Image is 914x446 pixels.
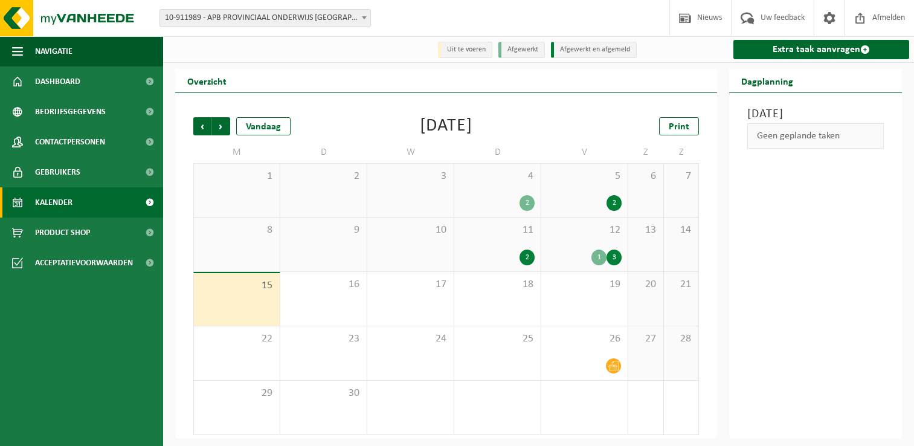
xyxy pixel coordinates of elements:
a: Extra taak aanvragen [733,40,909,59]
span: 14 [670,224,693,237]
span: Gebruikers [35,157,80,187]
div: 1 [591,250,607,265]
h2: Dagplanning [729,69,805,92]
span: 17 [373,278,448,291]
span: Navigatie [35,36,72,66]
span: 4 [460,170,535,183]
span: 27 [634,332,657,346]
span: 29 [200,387,274,400]
span: 1 [200,170,274,183]
span: 10 [373,224,448,237]
span: Kalender [35,187,72,218]
span: 3 [373,170,448,183]
span: Volgende [212,117,230,135]
span: 6 [634,170,657,183]
span: 28 [670,332,693,346]
td: D [454,141,541,163]
span: Bedrijfsgegevens [35,97,106,127]
span: 9 [286,224,361,237]
span: 24 [373,332,448,346]
span: Product Shop [35,218,90,248]
span: 16 [286,278,361,291]
span: 21 [670,278,693,291]
span: 7 [670,170,693,183]
span: Dashboard [35,66,80,97]
span: 18 [460,278,535,291]
td: Z [628,141,664,163]
div: Vandaag [236,117,291,135]
span: 26 [547,332,622,346]
span: 25 [460,332,535,346]
span: 23 [286,332,361,346]
span: 22 [200,332,274,346]
span: Vorige [193,117,211,135]
td: Z [664,141,700,163]
span: 8 [200,224,274,237]
span: 13 [634,224,657,237]
div: [DATE] [420,117,472,135]
span: 5 [547,170,622,183]
li: Afgewerkt [498,42,545,58]
td: W [367,141,454,163]
li: Uit te voeren [438,42,492,58]
span: 12 [547,224,622,237]
a: Print [659,117,699,135]
td: V [541,141,628,163]
span: Acceptatievoorwaarden [35,248,133,278]
span: 30 [286,387,361,400]
div: Geen geplande taken [747,123,884,149]
span: 20 [634,278,657,291]
li: Afgewerkt en afgemeld [551,42,637,58]
span: Print [669,122,689,132]
div: 3 [607,250,622,265]
h3: [DATE] [747,105,884,123]
td: D [280,141,367,163]
span: Contactpersonen [35,127,105,157]
div: 2 [520,195,535,211]
h2: Overzicht [175,69,239,92]
span: 15 [200,279,274,292]
span: 19 [547,278,622,291]
span: 11 [460,224,535,237]
span: 2 [286,170,361,183]
span: 10-911989 - APB PROVINCIAAL ONDERWIJS ANTWERPEN PROVINCIAAL INSTITUUT VOOR TECHNISCH ONDERWI - ST... [160,10,370,27]
div: 2 [607,195,622,211]
td: M [193,141,280,163]
div: 2 [520,250,535,265]
span: 10-911989 - APB PROVINCIAAL ONDERWIJS ANTWERPEN PROVINCIAAL INSTITUUT VOOR TECHNISCH ONDERWI - ST... [159,9,371,27]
